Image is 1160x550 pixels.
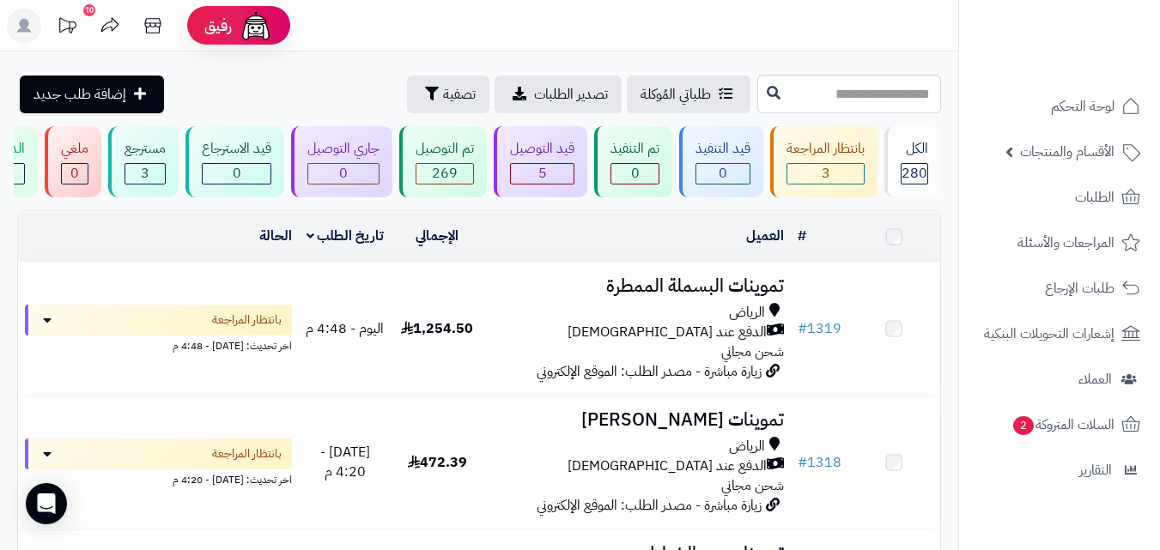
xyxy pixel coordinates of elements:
[786,139,865,159] div: بانتظار المراجعة
[822,163,830,184] span: 3
[641,84,711,105] span: طلباتي المُوكلة
[141,163,149,184] span: 3
[25,469,292,487] div: اخر تحديث: [DATE] - 4:20 م
[969,177,1150,218] a: الطلبات
[61,139,88,159] div: ملغي
[729,437,765,456] span: الرياض
[798,452,841,473] a: #1318
[969,86,1150,127] a: لوحة التحكم
[969,268,1150,309] a: طلبات الإرجاع
[443,84,476,105] span: تصفية
[591,126,676,197] a: تم التنفيذ 0
[212,311,282,329] span: بانتظار المراجعة
[510,139,574,159] div: قيد التوصيل
[984,322,1114,346] span: إشعارات التحويلات البنكية
[537,495,762,516] span: زيارة مباشرة - مصدر الطلب: الموقع الإلكتروني
[1079,458,1112,482] span: التقارير
[1017,231,1114,255] span: المراجعات والأسئلة
[729,303,765,323] span: الرياض
[969,359,1150,400] a: العملاء
[83,4,95,16] div: 10
[719,163,727,184] span: 0
[401,318,473,339] span: 1,254.50
[407,76,489,113] button: تصفية
[1078,367,1112,391] span: العملاء
[1011,413,1114,437] span: السلات المتروكة
[1013,416,1034,435] span: 2
[611,164,659,184] div: 0
[1075,185,1114,209] span: الطلبات
[432,163,458,184] span: 269
[676,126,767,197] a: قيد التنفيذ 0
[105,126,182,197] a: مسترجع 3
[1051,94,1114,118] span: لوحة التحكم
[182,126,288,197] a: قيد الاسترجاع 0
[33,84,126,105] span: إضافة طلب جديد
[306,318,384,339] span: اليوم - 4:48 م
[534,84,608,105] span: تصدير الطلبات
[969,450,1150,491] a: التقارير
[25,335,292,354] div: اخر تحديث: [DATE] - 4:48 م
[416,164,473,184] div: 269
[1020,140,1114,164] span: الأقسام والمنتجات
[798,318,841,339] a: #1319
[490,126,591,197] a: قيد التوصيل 5
[537,361,762,382] span: زيارة مباشرة - مصدر الطلب: الموقع الإلكتروني
[308,164,379,184] div: 0
[1043,13,1144,49] img: logo-2.png
[610,139,659,159] div: تم التنفيذ
[125,164,165,184] div: 3
[202,139,271,159] div: قيد الاسترجاع
[901,139,928,159] div: الكل
[288,126,396,197] a: جاري التوصيل 0
[46,9,88,47] a: تحديثات المنصة
[416,139,474,159] div: تم التوصيل
[627,76,750,113] a: طلباتي المُوكلة
[787,164,864,184] div: 3
[631,163,640,184] span: 0
[490,276,784,296] h3: تموينات البسملة الممطرة
[746,226,784,246] a: العميل
[125,139,166,159] div: مسترجع
[396,126,490,197] a: تم التوصيل 269
[26,483,67,524] div: Open Intercom Messenger
[233,163,241,184] span: 0
[969,313,1150,354] a: إشعارات التحويلات البنكية
[721,475,784,496] span: شحن مجاني
[490,410,784,430] h3: تموينات [PERSON_NAME]
[307,139,380,159] div: جاري التوصيل
[695,139,750,159] div: قيد التنفيذ
[767,126,881,197] a: بانتظار المراجعة 3
[203,164,270,184] div: 0
[969,222,1150,263] a: المراجعات والأسئلة
[320,442,370,482] span: [DATE] - 4:20 م
[798,452,807,473] span: #
[70,163,79,184] span: 0
[20,76,164,113] a: إضافة طلب جديد
[568,456,767,476] span: الدفع عند [DEMOGRAPHIC_DATA]
[1045,276,1114,300] span: طلبات الإرجاع
[239,9,273,43] img: ai-face.png
[969,404,1150,445] a: السلات المتروكة2
[881,126,944,197] a: الكل280
[798,318,807,339] span: #
[538,163,547,184] span: 5
[41,126,105,197] a: ملغي 0
[902,163,927,184] span: 280
[339,163,348,184] span: 0
[511,164,574,184] div: 5
[568,323,767,342] span: الدفع عند [DEMOGRAPHIC_DATA]
[212,445,282,462] span: بانتظار المراجعة
[721,341,784,362] span: شحن مجاني
[495,76,622,113] a: تصدير الطلبات
[408,452,467,473] span: 472.39
[696,164,750,184] div: 0
[798,226,806,246] a: #
[307,226,385,246] a: تاريخ الطلب
[416,226,459,246] a: الإجمالي
[62,164,88,184] div: 0
[204,15,232,36] span: رفيق
[259,226,292,246] a: الحالة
